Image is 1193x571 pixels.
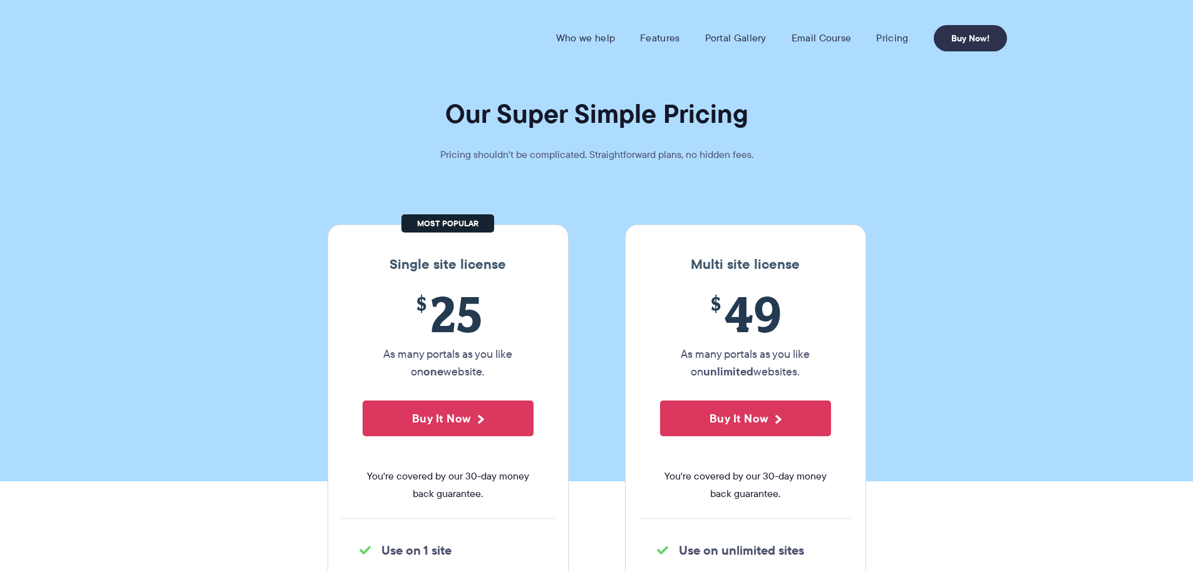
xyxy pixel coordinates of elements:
span: 49 [660,285,831,342]
a: Buy Now! [934,25,1007,51]
button: Buy It Now [363,401,534,436]
a: Portal Gallery [705,32,767,45]
h3: Multi site license [638,256,853,273]
a: Email Course [792,32,852,45]
span: 25 [363,285,534,342]
h3: Single site license [341,256,555,273]
span: You're covered by our 30-day money back guarantee. [363,468,534,503]
a: Pricing [876,32,908,45]
p: As many portals as you like on website. [363,345,534,380]
p: As many portals as you like on websites. [660,345,831,380]
strong: unlimited [703,363,753,380]
strong: Use on 1 site [381,541,452,560]
button: Buy It Now [660,401,831,436]
span: You're covered by our 30-day money back guarantee. [660,468,831,503]
a: Features [640,32,679,45]
strong: Use on unlimited sites [679,541,804,560]
a: Who we help [556,32,615,45]
p: Pricing shouldn't be complicated. Straightforward plans, no hidden fees. [409,146,785,164]
strong: one [423,363,443,380]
